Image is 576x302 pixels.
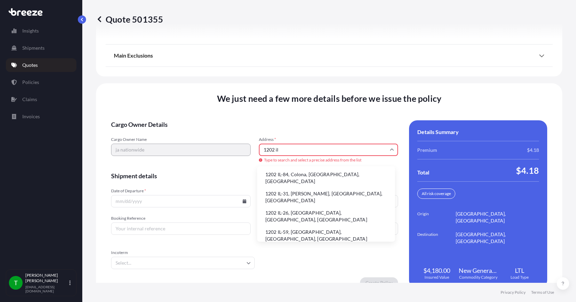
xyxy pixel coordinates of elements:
span: Date of Departure [111,188,251,194]
p: [PERSON_NAME] [PERSON_NAME] [25,273,68,283]
span: $4,180.00 [423,266,450,275]
span: Origin [417,210,456,224]
a: Claims [6,93,76,106]
span: Shipment details [111,172,398,180]
input: Select... [111,257,255,269]
span: [GEOGRAPHIC_DATA], [GEOGRAPHIC_DATA] [456,210,539,224]
p: Shipments [22,45,45,51]
a: Terms of Use [531,290,554,295]
p: Create Policy [365,279,393,286]
span: Destination [417,231,456,245]
p: Claims [22,96,37,103]
a: Invoices [6,110,76,123]
p: Invoices [22,113,40,120]
p: [EMAIL_ADDRESS][DOMAIN_NAME] [25,285,68,293]
span: Cargo Owner Details [111,120,398,129]
button: Create Policy [360,277,398,288]
span: [GEOGRAPHIC_DATA], [GEOGRAPHIC_DATA] [456,231,539,245]
span: Premium [417,147,437,154]
a: Insights [6,24,76,38]
div: Main Exclusions [114,47,544,64]
a: Shipments [6,41,76,55]
span: Insured Value [424,275,449,280]
span: Main Exclusions [114,52,153,59]
span: Address [259,137,398,142]
li: 1202 IL-84, Colona, [GEOGRAPHIC_DATA], [GEOGRAPHIC_DATA] [260,169,392,187]
span: Booking Reference [111,216,251,221]
span: Cargo Owner Name [111,137,251,142]
span: Load Type [511,275,529,280]
span: New General Merchandise [459,266,497,275]
a: Privacy Policy [501,290,526,295]
span: Commodity Category [459,275,497,280]
p: Policies [22,79,39,86]
span: $4.18 [527,147,539,154]
li: 1202 IL-26, [GEOGRAPHIC_DATA], [GEOGRAPHIC_DATA], [GEOGRAPHIC_DATA] [260,207,392,225]
input: Cargo owner address [259,144,398,156]
div: All risk coverage [417,189,455,199]
a: Policies [6,75,76,89]
span: LTL [515,266,524,275]
span: We just need a few more details before we issue the policy [217,93,442,104]
span: Type to search and select a precise address from the list [259,157,398,163]
input: mm/dd/yyyy [111,195,251,207]
p: Insights [22,27,39,34]
span: Details Summary [417,129,459,135]
span: T [14,279,18,286]
p: Quotes [22,62,38,69]
span: $4.18 [516,165,539,176]
span: Incoterm [111,250,255,255]
span: Total [417,169,429,176]
li: 1202 IL-59, [GEOGRAPHIC_DATA], [GEOGRAPHIC_DATA], [GEOGRAPHIC_DATA] [260,227,392,244]
p: Quote 501355 [96,14,163,25]
li: 1202 IL-31, [PERSON_NAME], [GEOGRAPHIC_DATA], [GEOGRAPHIC_DATA] [260,188,392,206]
a: Quotes [6,58,76,72]
input: Your internal reference [111,222,251,235]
